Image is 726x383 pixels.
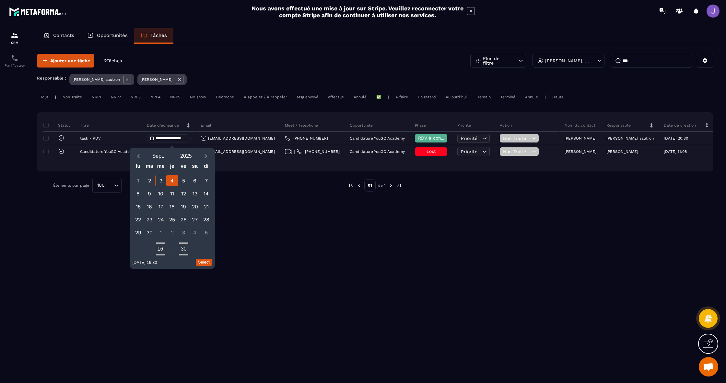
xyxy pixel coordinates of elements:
p: Opportunité [350,123,373,128]
button: Open years overlay [172,150,200,162]
div: Demain [473,93,494,101]
div: Search for option [92,178,122,193]
span: Priorité [461,136,477,141]
div: 2 [167,227,178,238]
div: 16 [144,201,155,212]
div: 04/09/2025 16:30 [133,260,157,265]
p: Plus de filtre [483,56,511,65]
div: : [168,246,176,252]
div: 24 [155,214,167,225]
div: 11 [167,188,178,199]
a: [PHONE_NUMBER] [297,149,340,154]
div: 7 [201,175,212,186]
p: [DATE] 20:30 [664,136,688,141]
p: Action [500,123,512,128]
div: 3 [155,175,167,186]
div: 14 [201,188,212,199]
a: formationformationCRM [2,27,28,49]
div: 23 [144,214,155,225]
button: Select [196,259,212,266]
div: 13 [189,188,201,199]
span: Lost [427,149,436,154]
p: 2 [104,58,122,64]
div: 5 [201,227,212,238]
div: 17 [155,201,167,212]
div: Annulé [350,93,370,101]
p: [PERSON_NAME] [565,149,596,154]
button: Open hours overlay [156,244,165,253]
div: NRP3 [127,93,144,101]
div: me [155,162,167,173]
p: Tâches [150,32,167,38]
p: Éléments par page [53,183,89,188]
p: Date de création [664,123,696,128]
div: Non Traité [59,93,85,101]
div: Haute [549,93,567,101]
p: task - RDV [80,136,101,141]
span: | [294,149,295,154]
div: 12 [178,188,189,199]
a: [PHONE_NUMBER] [285,136,328,141]
div: NRP2 [108,93,124,101]
img: logo [9,6,67,18]
div: 21 [201,201,212,212]
h2: Nous avons effectué une mise à jour sur Stripe. Veuillez reconnecter votre compte Stripe afin de ... [251,5,464,19]
div: 8 [133,188,144,199]
div: Aujourd'hui [442,93,470,101]
p: [PERSON_NAME] [565,136,596,141]
div: Annulé [522,93,541,101]
div: di [201,162,212,173]
button: Decrement minutes [179,253,188,256]
div: NRP1 [88,93,104,101]
button: Decrement hours [156,253,165,256]
p: [PERSON_NAME], [PERSON_NAME] [545,58,590,63]
img: scheduler [11,54,18,62]
p: Opportunités [97,32,128,38]
span: Non Traité [503,149,530,154]
a: Contacts [37,28,81,44]
p: Planificateur [2,64,28,67]
p: Responsable : [37,76,66,80]
p: Candidature YouGC Academy [80,149,135,154]
div: effectué [325,93,347,101]
p: Email [201,123,211,128]
div: 28 [201,214,212,225]
p: | [388,95,389,99]
span: 100 [95,182,107,189]
div: 18 [167,201,178,212]
div: je [167,162,178,173]
p: [PERSON_NAME] [606,149,638,154]
p: | [55,95,56,99]
div: 10 [155,188,167,199]
div: 5 [178,175,189,186]
a: Ouvrir le chat [699,357,718,377]
p: Candidature YouGC Academy [350,149,405,154]
div: 3 [178,227,189,238]
img: formation [11,31,18,39]
p: 01 [364,179,376,191]
span: Tâches [107,58,122,63]
p: Meet / Téléphone [285,123,318,128]
div: ✅ [373,93,384,101]
span: Priorité [461,149,477,154]
p: Statut [45,123,70,128]
button: Open months overlay [145,150,172,162]
div: ma [144,162,155,173]
div: En retard [415,93,439,101]
div: 30 [144,227,155,238]
div: 9 [144,188,155,199]
div: 19 [178,201,189,212]
p: de 1 [378,183,386,188]
button: Ajouter une tâche [37,54,94,68]
span: Non Traité [503,136,530,141]
div: No show [187,93,209,101]
div: 2 [144,175,155,186]
p: Nom du contact [565,123,595,128]
p: [PERSON_NAME] [141,77,172,82]
div: lu [133,162,144,173]
div: Calendar days [133,175,212,238]
div: 27 [189,214,201,225]
div: Terminé [497,93,519,101]
span: RDV à confimer ❓ [418,135,460,141]
p: Phase [415,123,426,128]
